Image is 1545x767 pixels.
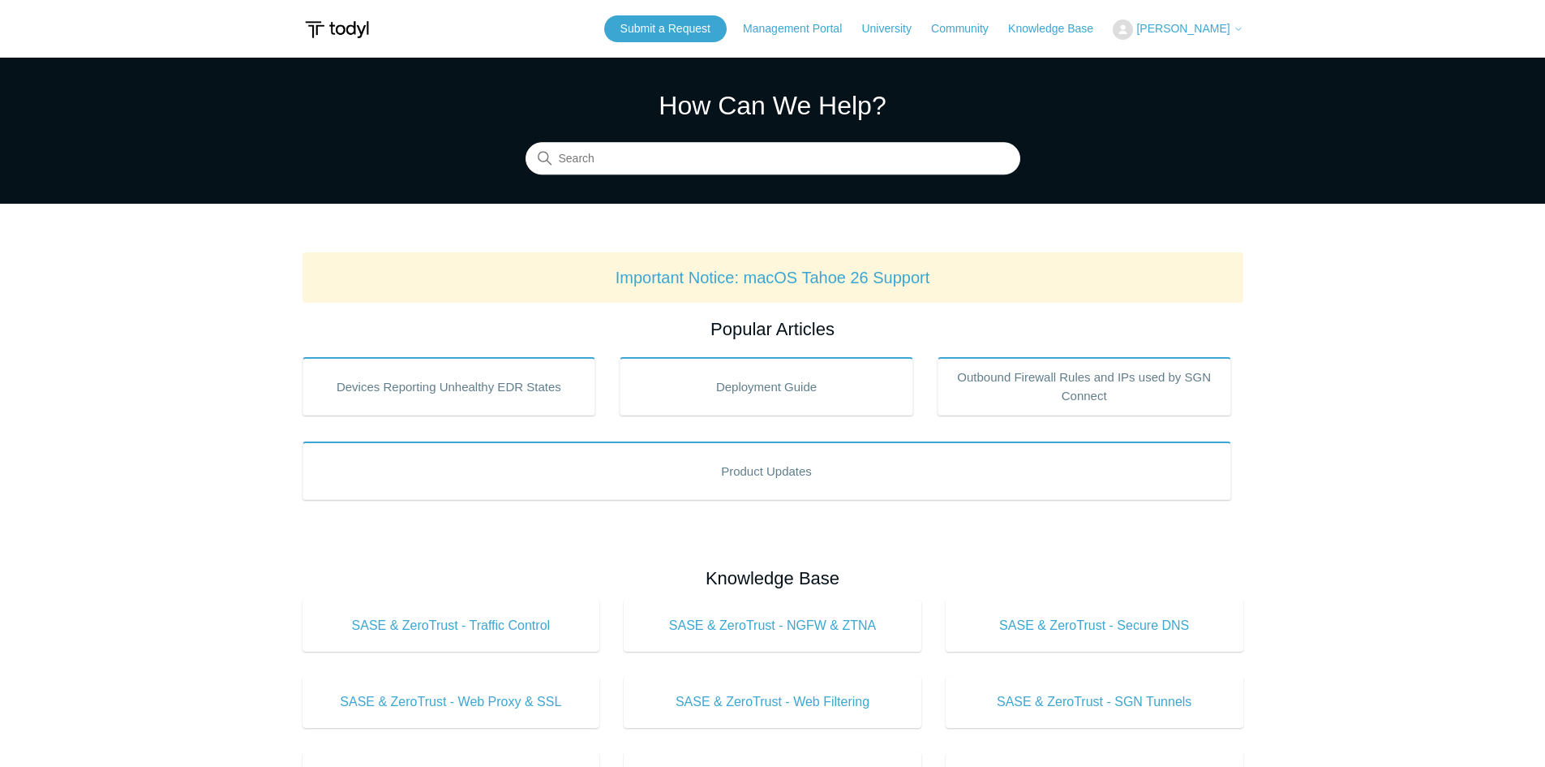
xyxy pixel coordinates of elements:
a: SASE & ZeroTrust - NGFW & ZTNA [624,600,921,652]
a: SASE & ZeroTrust - Secure DNS [946,600,1243,652]
a: Deployment Guide [620,357,913,416]
h2: Popular Articles [303,316,1243,343]
a: Product Updates [303,442,1231,500]
a: Community [931,20,1005,37]
span: SASE & ZeroTrust - Traffic Control [327,616,576,636]
span: [PERSON_NAME] [1136,22,1230,35]
input: Search [526,143,1020,175]
a: SASE & ZeroTrust - Web Proxy & SSL [303,676,600,728]
a: University [861,20,927,37]
img: Todyl Support Center Help Center home page [303,15,371,45]
a: Devices Reporting Unhealthy EDR States [303,357,596,416]
span: SASE & ZeroTrust - Web Filtering [648,692,897,712]
a: SASE & ZeroTrust - Traffic Control [303,600,600,652]
span: SASE & ZeroTrust - Web Proxy & SSL [327,692,576,712]
a: SASE & ZeroTrust - SGN Tunnels [946,676,1243,728]
button: [PERSON_NAME] [1113,19,1242,40]
a: Outbound Firewall Rules and IPs used by SGN Connect [938,357,1231,416]
a: Management Portal [743,20,858,37]
h2: Knowledge Base [303,565,1243,592]
a: Knowledge Base [1008,20,1109,37]
span: SASE & ZeroTrust - SGN Tunnels [970,692,1219,712]
a: Important Notice: macOS Tahoe 26 Support [616,269,930,287]
h1: How Can We Help? [526,86,1020,125]
span: SASE & ZeroTrust - NGFW & ZTNA [648,616,897,636]
span: SASE & ZeroTrust - Secure DNS [970,616,1219,636]
a: SASE & ZeroTrust - Web Filtering [624,676,921,728]
a: Submit a Request [604,15,727,42]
